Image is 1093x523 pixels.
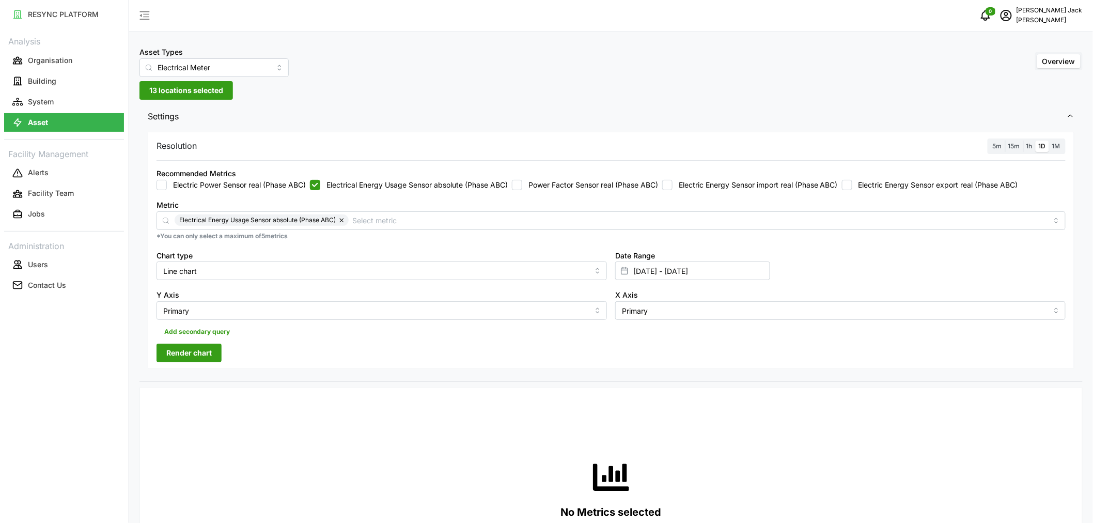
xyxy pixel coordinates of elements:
[157,199,179,211] label: Metric
[4,276,124,295] button: Contact Us
[4,163,124,183] a: Alerts
[148,104,1067,129] span: Settings
[4,50,124,71] a: Organisation
[975,5,996,26] button: notifications
[320,180,508,190] label: Electrical Energy Usage Sensor absolute (Phase ABC)
[4,4,124,25] a: RESYNC PLATFORM
[1008,142,1020,150] span: 15m
[28,97,54,107] p: System
[4,51,124,70] button: Organisation
[157,344,222,362] button: Render chart
[4,112,124,133] a: Asset
[993,142,1002,150] span: 5m
[1052,142,1060,150] span: 1M
[4,5,124,24] button: RESYNC PLATFORM
[4,204,124,225] a: Jobs
[4,72,124,90] button: Building
[157,232,1066,241] p: *You can only select a maximum of 5 metrics
[615,289,638,301] label: X Axis
[1026,142,1033,150] span: 1h
[28,76,56,86] p: Building
[1042,57,1075,66] span: Overview
[1039,142,1046,150] span: 1D
[4,113,124,132] button: Asset
[4,146,124,161] p: Facility Management
[4,205,124,224] button: Jobs
[4,33,124,48] p: Analysis
[157,324,238,340] button: Add secondary query
[139,129,1083,382] div: Settings
[4,238,124,253] p: Administration
[1017,6,1083,16] p: [PERSON_NAME] Jack
[28,9,99,20] p: RESYNC PLATFORM
[157,261,607,280] input: Select chart type
[4,93,124,111] button: System
[996,5,1017,26] button: schedule
[561,504,662,521] p: No Metrics selected
[673,180,838,190] label: Electric Energy Sensor import real (Phase ABC)
[157,250,193,261] label: Chart type
[164,325,230,339] span: Add secondary query
[615,261,770,280] input: Select date range
[28,167,49,178] p: Alerts
[139,81,233,100] button: 13 locations selected
[989,8,992,15] span: 0
[1017,16,1083,25] p: [PERSON_NAME]
[167,180,306,190] label: Electric Power Sensor real (Phase ABC)
[28,55,72,66] p: Organisation
[28,209,45,219] p: Jobs
[149,82,223,99] span: 13 locations selected
[166,344,212,362] span: Render chart
[4,183,124,204] a: Facility Team
[353,214,1048,226] input: Select metric
[4,275,124,296] a: Contact Us
[4,254,124,275] a: Users
[28,188,74,198] p: Facility Team
[615,250,655,261] label: Date Range
[157,289,179,301] label: Y Axis
[139,47,183,58] label: Asset Types
[4,164,124,182] button: Alerts
[157,168,236,179] div: Recommended Metrics
[4,91,124,112] a: System
[157,301,607,320] input: Select Y axis
[522,180,658,190] label: Power Factor Sensor real (Phase ABC)
[28,117,48,128] p: Asset
[28,259,48,270] p: Users
[28,280,66,290] p: Contact Us
[4,184,124,203] button: Facility Team
[4,255,124,274] button: Users
[852,180,1018,190] label: Electric Energy Sensor export real (Phase ABC)
[139,104,1083,129] button: Settings
[180,214,336,226] span: Electrical Energy Usage Sensor absolute (Phase ABC)
[157,140,197,152] p: Resolution
[615,301,1066,320] input: Select X axis
[4,71,124,91] a: Building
